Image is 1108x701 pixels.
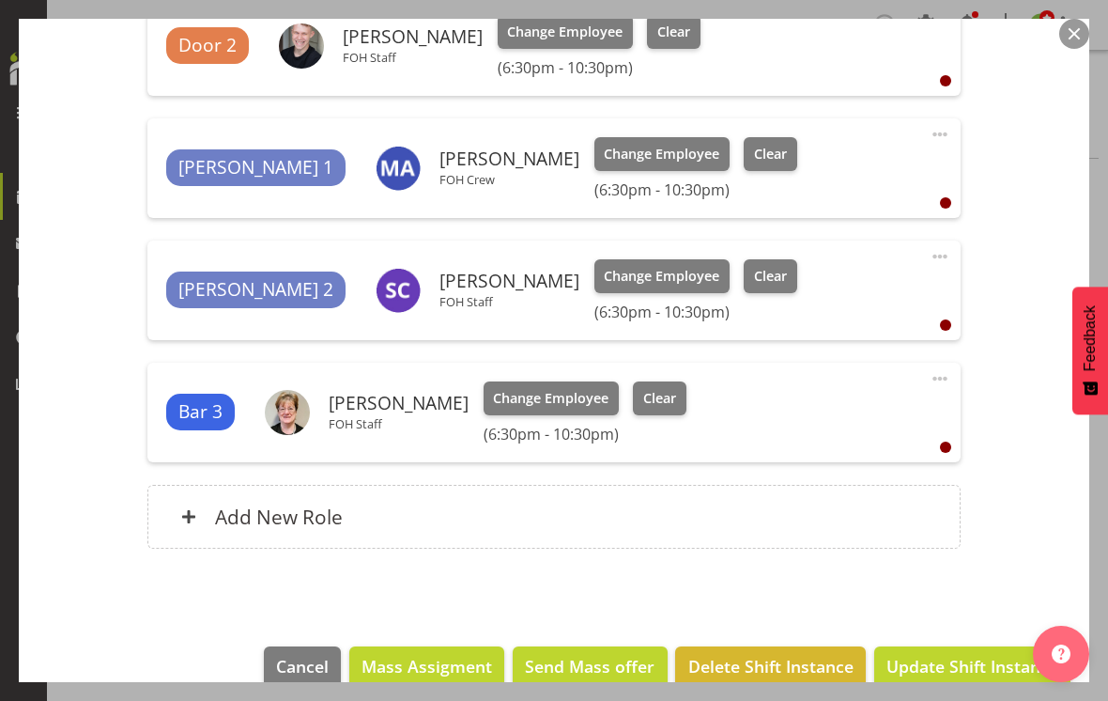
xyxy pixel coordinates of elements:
h6: [PERSON_NAME] [343,26,483,47]
h6: Add New Role [215,505,343,529]
button: Delete Shift Instance [675,646,865,688]
p: FOH Staff [343,50,483,65]
span: Update Shift Instance [886,654,1058,678]
img: max-allan11499.jpg [376,146,421,191]
h6: [PERSON_NAME] [439,271,579,291]
div: User is clocked out [940,197,951,209]
h6: (6:30pm - 10:30pm) [498,58,700,77]
div: User is clocked out [940,442,951,453]
button: Change Employee [594,137,731,171]
span: [PERSON_NAME] 1 [178,154,333,181]
button: Cancel [264,646,341,688]
span: Cancel [276,654,329,678]
span: Send Mass offer [525,654,654,678]
p: FOH Staff [439,294,579,309]
button: Change Employee [594,259,731,293]
span: Clear [657,22,690,42]
h6: (6:30pm - 10:30pm) [484,425,686,444]
p: FOH Crew [439,172,579,187]
button: Clear [633,382,686,415]
button: Clear [744,259,797,293]
div: User is clocked out [940,75,951,86]
h6: [PERSON_NAME] [329,393,469,413]
button: Send Mass offer [513,646,667,688]
span: Change Employee [604,266,719,287]
img: chris-darlington75c5593f9748220f2af2b84d1bade544.png [265,390,310,435]
span: Bar 3 [178,398,223,426]
span: Clear [643,388,676,409]
span: [PERSON_NAME] 2 [178,276,333,304]
h6: (6:30pm - 10:30pm) [594,303,797,321]
button: Clear [647,15,700,49]
button: Clear [744,137,797,171]
div: User is clocked out [940,319,951,331]
button: Change Employee [484,382,620,415]
h6: (6:30pm - 10:30pm) [594,180,797,199]
img: help-xxl-2.png [1052,645,1070,663]
span: Delete Shift Instance [688,654,854,678]
button: Change Employee [498,15,634,49]
p: FOH Staff [329,416,469,431]
button: Feedback - Show survey [1072,287,1108,414]
span: Clear [754,266,787,287]
span: Mass Assigment [362,654,492,678]
span: Clear [754,144,787,164]
span: Change Employee [604,144,719,164]
button: Mass Assigment [349,646,504,688]
span: Change Employee [493,388,608,409]
span: Door 2 [178,32,237,59]
img: tommy-shorter85c8f1a56b4ed63504956323104cc7d0.png [279,23,324,69]
img: skye-colonna9939.jpg [376,268,421,313]
button: Update Shift Instance [874,646,1070,688]
span: Change Employee [507,22,623,42]
h6: [PERSON_NAME] [439,148,579,169]
span: Feedback [1082,305,1099,371]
